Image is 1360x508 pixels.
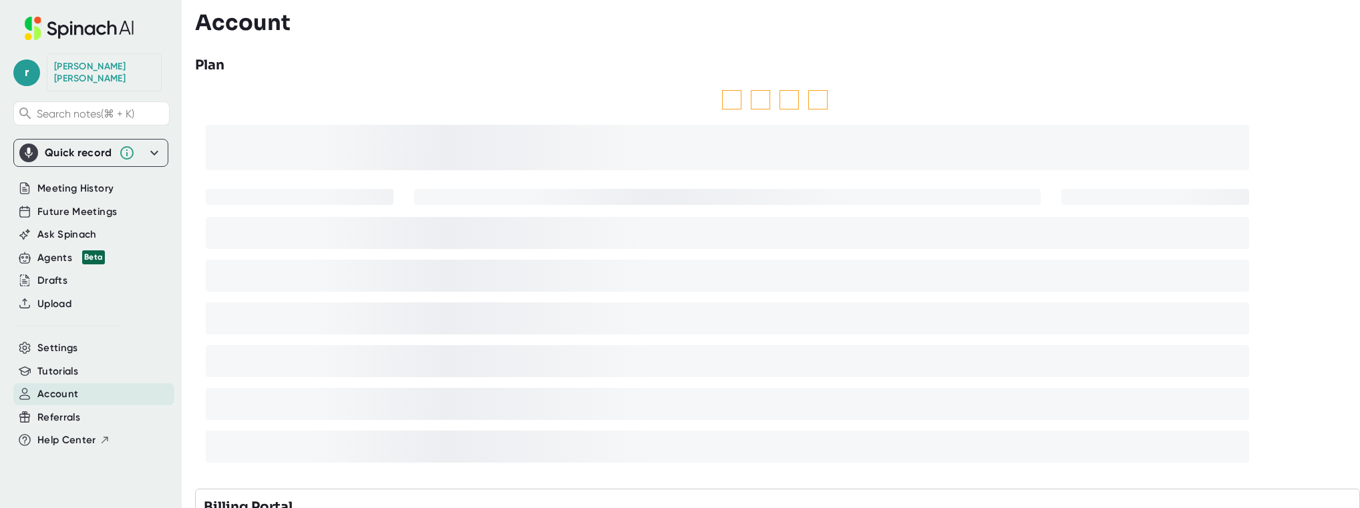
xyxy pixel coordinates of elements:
button: Drafts [37,273,67,288]
button: Ask Spinach [37,227,97,242]
h3: Account [195,10,291,35]
span: r [13,59,40,86]
div: Robert Crabtree [54,61,154,84]
button: Settings [37,340,78,356]
button: Account [37,387,78,402]
span: Search notes (⌘ + K) [37,107,134,120]
button: Upload [37,296,71,312]
span: Help Center [37,433,96,448]
iframe: Intercom live chat [1315,463,1347,495]
button: Meeting History [37,181,114,196]
button: Agents Beta [37,250,105,266]
button: Tutorials [37,364,78,379]
button: Future Meetings [37,204,117,220]
button: Help Center [37,433,110,448]
h3: Plan [195,55,224,75]
div: Quick record [19,140,162,166]
button: Referrals [37,410,80,425]
div: Beta [82,250,105,264]
div: Agents [37,250,105,266]
div: Quick record [45,146,112,160]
